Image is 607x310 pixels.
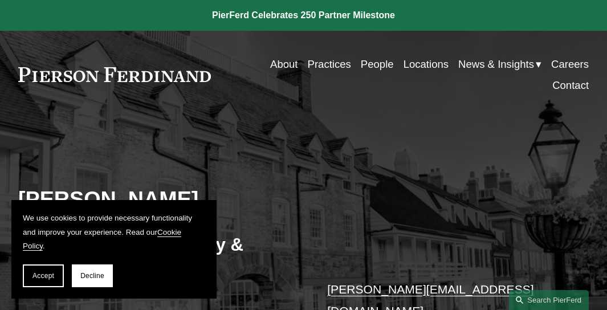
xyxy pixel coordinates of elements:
a: Cookie Policy [23,228,181,250]
a: Careers [551,54,589,75]
h2: [PERSON_NAME] [18,186,304,213]
span: Decline [80,272,104,280]
button: Decline [72,264,113,287]
section: Cookie banner [11,200,217,299]
p: We use cookies to provide necessary functionality and improve your experience. Read our . [23,211,205,253]
button: Accept [23,264,64,287]
span: Accept [32,272,54,280]
span: News & Insights [458,55,534,74]
a: About [270,54,298,75]
a: Contact [552,75,589,96]
a: Search this site [509,290,589,310]
a: Practices [308,54,351,75]
a: Locations [404,54,449,75]
a: folder dropdown [458,54,541,75]
a: People [361,54,394,75]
